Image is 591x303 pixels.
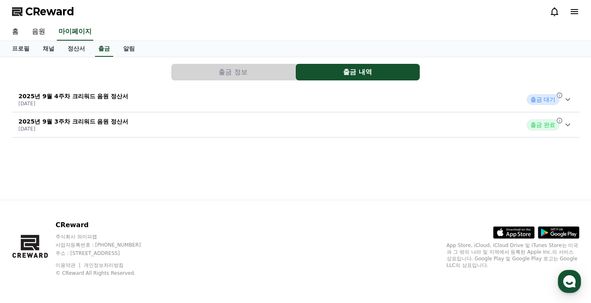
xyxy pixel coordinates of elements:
p: CReward [56,220,157,230]
p: © CReward All Rights Reserved. [56,270,157,276]
span: CReward [25,5,74,18]
a: 음원 [25,23,52,41]
a: CReward [12,5,74,18]
a: 이용약관 [56,262,82,268]
a: 출금 내역 [296,64,420,80]
p: App Store, iCloud, iCloud Drive 및 iTunes Store는 미국과 그 밖의 나라 및 지역에서 등록된 Apple Inc.의 서비스 상표입니다. Goo... [447,242,579,269]
a: 홈 [5,23,25,41]
p: [DATE] [19,100,129,107]
a: 출금 [95,41,113,57]
a: 홈 [2,234,55,255]
a: 개인정보처리방침 [84,262,124,268]
span: 대화 [76,247,86,254]
p: 2025년 9월 4주차 크리워드 음원 정산서 [19,92,129,100]
span: 출금 완료 [527,119,559,130]
button: 출금 내역 [296,64,420,80]
a: 설정 [107,234,159,255]
a: 알림 [117,41,141,57]
span: 설정 [128,247,138,253]
p: 주식회사 와이피랩 [56,233,157,240]
span: 출금 대기 [527,94,559,105]
span: 홈 [26,247,31,253]
a: 프로필 [5,41,36,57]
p: 2025년 9월 3주차 크리워드 음원 정산서 [19,117,129,126]
p: 주소 : [STREET_ADDRESS] [56,250,157,257]
a: 대화 [55,234,107,255]
a: 마이페이지 [57,23,93,41]
p: [DATE] [19,126,129,132]
a: 채널 [36,41,61,57]
button: 2025년 9월 3주차 크리워드 음원 정산서 [DATE] 출금 완료 [12,112,579,138]
button: 출금 정보 [171,64,295,80]
button: 2025년 9월 4주차 크리워드 음원 정산서 [DATE] 출금 대기 [12,87,579,112]
p: 사업자등록번호 : [PHONE_NUMBER] [56,242,157,248]
a: 정산서 [61,41,92,57]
